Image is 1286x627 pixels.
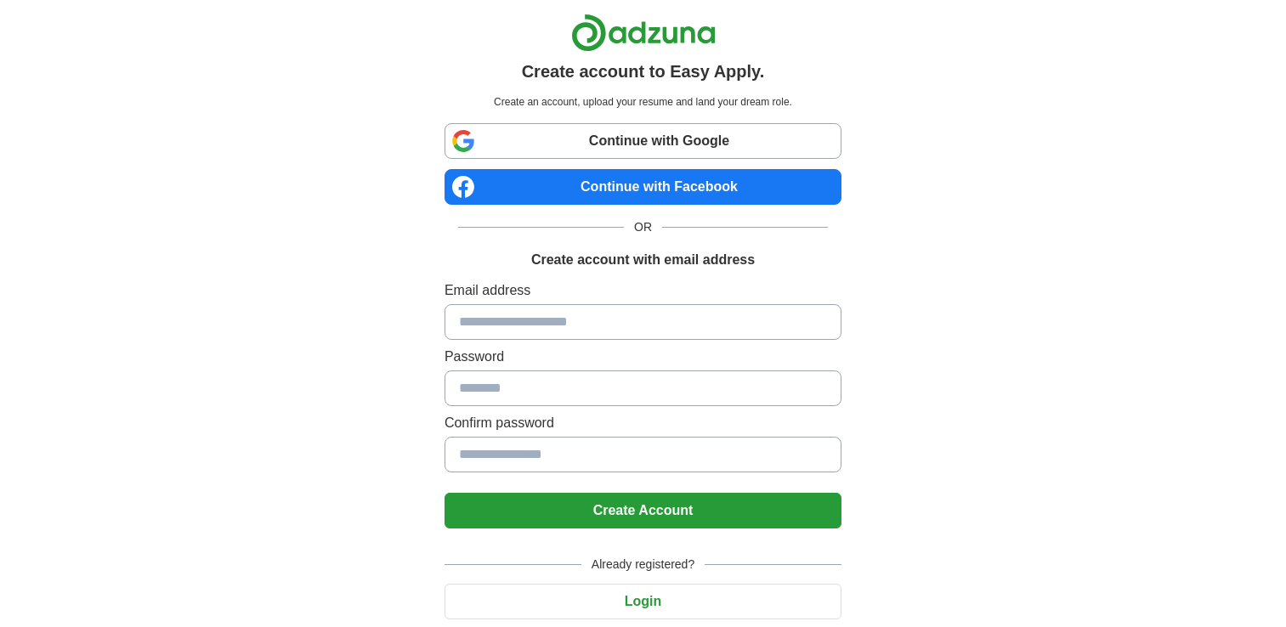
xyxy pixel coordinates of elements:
[581,556,705,573] span: Already registered?
[522,59,765,84] h1: Create account to Easy Apply.
[445,123,841,159] a: Continue with Google
[571,14,716,52] img: Adzuna logo
[445,493,841,528] button: Create Account
[445,584,841,619] button: Login
[531,250,755,270] h1: Create account with email address
[445,413,841,433] label: Confirm password
[445,169,841,205] a: Continue with Facebook
[445,594,841,608] a: Login
[448,94,838,110] p: Create an account, upload your resume and land your dream role.
[445,280,841,301] label: Email address
[445,347,841,367] label: Password
[624,218,662,236] span: OR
